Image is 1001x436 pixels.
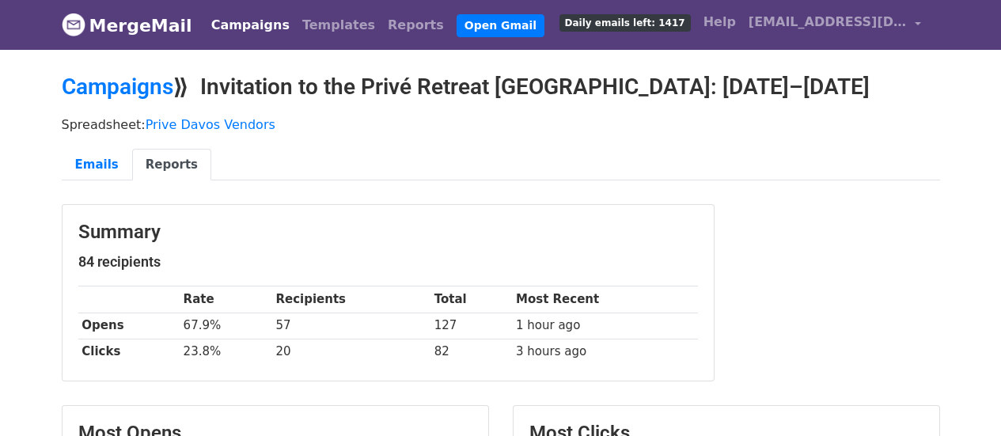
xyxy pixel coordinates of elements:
[78,339,180,365] th: Clicks
[78,221,698,244] h3: Summary
[62,74,940,100] h2: ⟫ Invitation to the Privé Retreat [GEOGRAPHIC_DATA]: [DATE]–[DATE]
[62,13,85,36] img: MergeMail logo
[272,313,430,339] td: 57
[78,253,698,271] h5: 84 recipients
[272,339,430,365] td: 20
[697,6,742,38] a: Help
[62,116,940,133] p: Spreadsheet:
[180,339,272,365] td: 23.8%
[430,339,512,365] td: 82
[180,313,272,339] td: 67.9%
[742,6,927,44] a: [EMAIL_ADDRESS][DOMAIN_NAME]
[559,14,691,32] span: Daily emails left: 1417
[512,286,697,313] th: Most Recent
[381,9,450,41] a: Reports
[296,9,381,41] a: Templates
[146,117,275,132] a: Prive Davos Vendors
[62,74,173,100] a: Campaigns
[430,313,512,339] td: 127
[78,313,180,339] th: Opens
[180,286,272,313] th: Rate
[132,149,211,181] a: Reports
[512,339,697,365] td: 3 hours ago
[749,13,907,32] span: [EMAIL_ADDRESS][DOMAIN_NAME]
[457,14,544,37] a: Open Gmail
[62,9,192,42] a: MergeMail
[512,313,697,339] td: 1 hour ago
[553,6,697,38] a: Daily emails left: 1417
[205,9,296,41] a: Campaigns
[272,286,430,313] th: Recipients
[62,149,132,181] a: Emails
[430,286,512,313] th: Total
